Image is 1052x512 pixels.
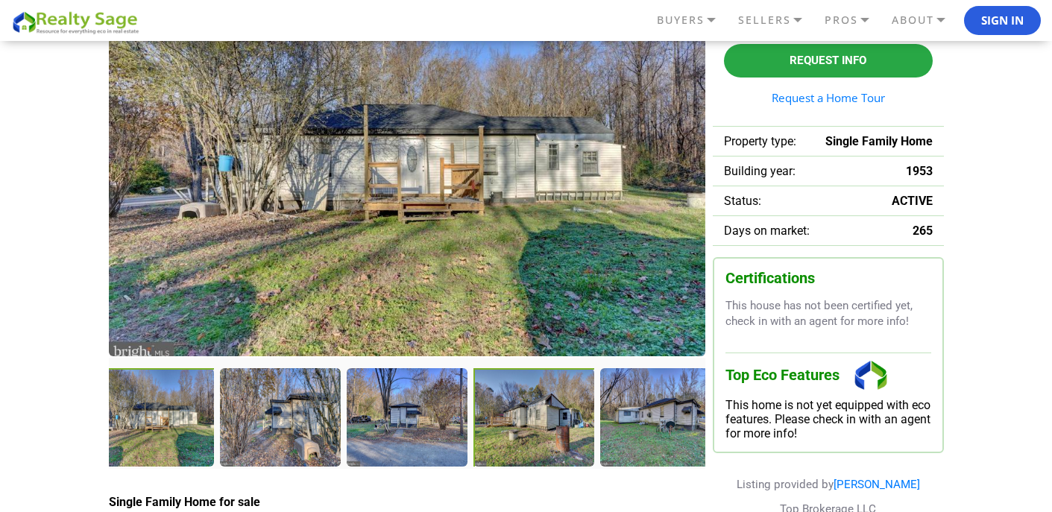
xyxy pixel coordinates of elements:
a: PROS [821,7,888,33]
span: Property type: [724,134,796,148]
a: ABOUT [888,7,964,33]
h3: Top Eco Features [725,353,931,398]
h3: Certifications [725,270,931,287]
a: [PERSON_NAME] [834,478,920,491]
a: Request a Home Tour [724,92,933,104]
a: BUYERS [653,7,734,33]
span: Single Family Home [825,134,933,148]
button: Request Info [724,44,933,78]
span: Building year: [724,164,796,178]
div: This home is not yet equipped with eco features. Please check in with an agent for more info! [725,398,931,440]
button: Sign In [964,6,1041,36]
span: ACTIVE [892,194,933,208]
span: Listing provided by [737,478,920,491]
img: REALTY SAGE [11,9,145,35]
span: 1953 [906,164,933,178]
p: This house has not been certified yet, check in with an agent for more info! [725,298,931,330]
span: 265 [913,224,933,238]
a: SELLERS [734,7,821,33]
span: Days on market: [724,224,810,238]
span: Status: [724,194,761,208]
h4: Single Family Home for sale [109,495,705,509]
